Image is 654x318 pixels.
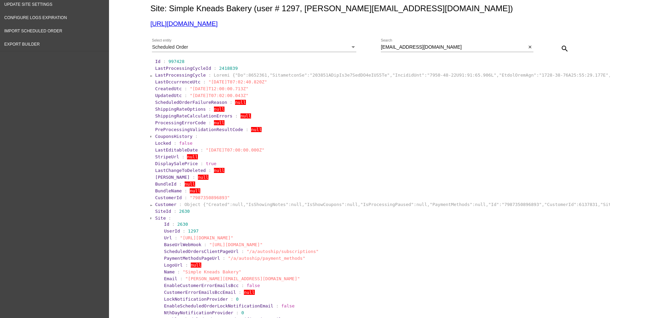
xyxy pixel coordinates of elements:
input: Search [381,45,526,50]
span: "[DATE]T07:02:00.043Z" [190,93,248,98]
span: LogoUrl [164,263,183,268]
span: Export Builder [4,42,40,47]
span: ScheduledOrderFailureReason [155,100,227,105]
span: false [281,303,295,308]
span: LastProcessingCycle [155,73,206,78]
span: null [235,100,246,105]
span: BundleName [155,188,182,193]
span: 2630 [179,209,190,214]
span: : [185,93,187,98]
span: : [175,235,177,240]
span: : [235,113,238,118]
span: : [208,168,211,173]
span: StripeUrl [155,154,179,159]
span: 997428 [169,59,185,64]
span: "/a/autoship/payment_methods" [228,256,305,261]
span: "[DATE]T07:00:00.000Z" [206,147,264,153]
span: : [200,161,203,166]
span: ShippingRateOptions [155,107,206,112]
span: NthDayNotificationProvider [164,310,233,315]
a: [URL][DOMAIN_NAME] [150,20,217,27]
span: : [223,256,225,261]
span: : [239,290,242,295]
span: CustomerErrorEmailsBccEmail [164,290,236,295]
span: : [241,283,244,288]
span: Id [164,222,169,227]
span: Import Scheduled Order [4,29,62,33]
span: "7987350896893" [190,195,230,200]
span: [PERSON_NAME] [155,175,190,180]
span: : [204,242,207,247]
span: : [169,216,171,221]
span: Name [164,269,174,274]
span: 2418839 [219,66,238,71]
span: : [180,276,183,281]
span: null [214,168,224,173]
span: : [192,175,195,180]
span: : [163,59,166,64]
span: : [174,209,176,214]
span: LastChangeToDeleted [155,168,206,173]
mat-icon: search [561,45,569,53]
span: EnableCustomerErrorEmailsBcc [164,283,238,288]
span: null [185,181,195,187]
span: "/a/autoship/subscriptions" [247,249,318,254]
span: : [203,79,206,84]
span: BundleId [155,181,176,187]
span: CouponsHistory [155,134,192,139]
span: "[URL][DOMAIN_NAME]" [180,235,233,240]
span: ShippingRateCalculationErrors [155,113,232,118]
span: BaseUrlWebHook [164,242,201,247]
mat-select: Select entity [152,45,356,50]
span: null [214,120,224,125]
span: UserId [164,228,180,234]
span: CreatedUtc [155,86,182,91]
span: LastOccurrenceUtc [155,79,200,84]
span: : [230,100,233,105]
span: Site [155,216,166,221]
span: null [244,290,254,295]
span: DisplaySalePrice [155,161,198,166]
span: "[URL][DOMAIN_NAME]" [209,242,263,247]
span: true [206,161,216,166]
span: ScheduledOrdersClientPageUrl [164,249,238,254]
span: : [185,263,188,268]
span: LockNotificationProvider [164,297,228,302]
span: : [195,134,198,139]
span: UpdatedUtc [155,93,182,98]
span: : [174,141,176,146]
span: "Simple Kneads Bakery" [183,269,241,274]
span: Configure logs expiration [4,15,67,20]
span: : [214,66,217,71]
span: false [179,141,192,146]
span: PaymentMethodsPageUrl [164,256,220,261]
span: : [208,73,211,78]
span: "[PERSON_NAME][EMAIL_ADDRESS][DOMAIN_NAME]" [185,276,300,281]
span: : [182,154,185,159]
mat-icon: close [528,45,532,50]
span: : [246,127,249,132]
span: : [231,297,233,302]
span: "[DATE]T07:02:40.820Z" [208,79,267,84]
span: Update Site Settings [4,2,52,7]
span: false [247,283,260,288]
button: Clear [526,44,533,51]
span: : [276,303,279,308]
span: : [179,181,182,187]
span: null [190,188,200,193]
span: SiteId [155,209,171,214]
span: PreProcessingValidationResultCode [155,127,243,132]
span: null [240,113,251,118]
span: : [185,188,187,193]
span: Scheduled Order [152,44,188,50]
span: null [251,127,262,132]
span: null [187,154,198,159]
span: LastEditableDate [155,147,198,153]
span: 1297 [188,228,199,234]
span: : [179,202,182,207]
span: Url [164,235,172,240]
span: 2630 [177,222,188,227]
span: Locked [155,141,171,146]
span: null [198,175,208,180]
span: null [191,263,201,268]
